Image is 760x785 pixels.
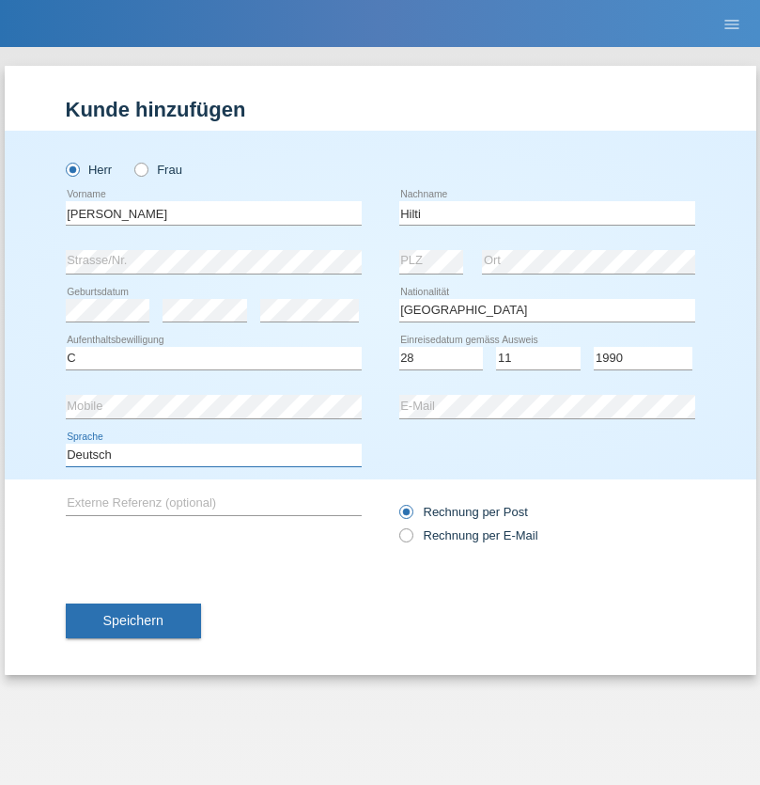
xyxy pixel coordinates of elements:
label: Herr [66,163,113,177]
h1: Kunde hinzufügen [66,98,695,121]
input: Herr [66,163,78,175]
i: menu [722,15,741,34]
input: Rechnung per E-Mail [399,528,411,552]
span: Speichern [103,613,163,628]
label: Rechnung per Post [399,505,528,519]
a: menu [713,18,751,29]
label: Rechnung per E-Mail [399,528,538,542]
label: Frau [134,163,182,177]
input: Frau [134,163,147,175]
input: Rechnung per Post [399,505,411,528]
button: Speichern [66,604,201,639]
